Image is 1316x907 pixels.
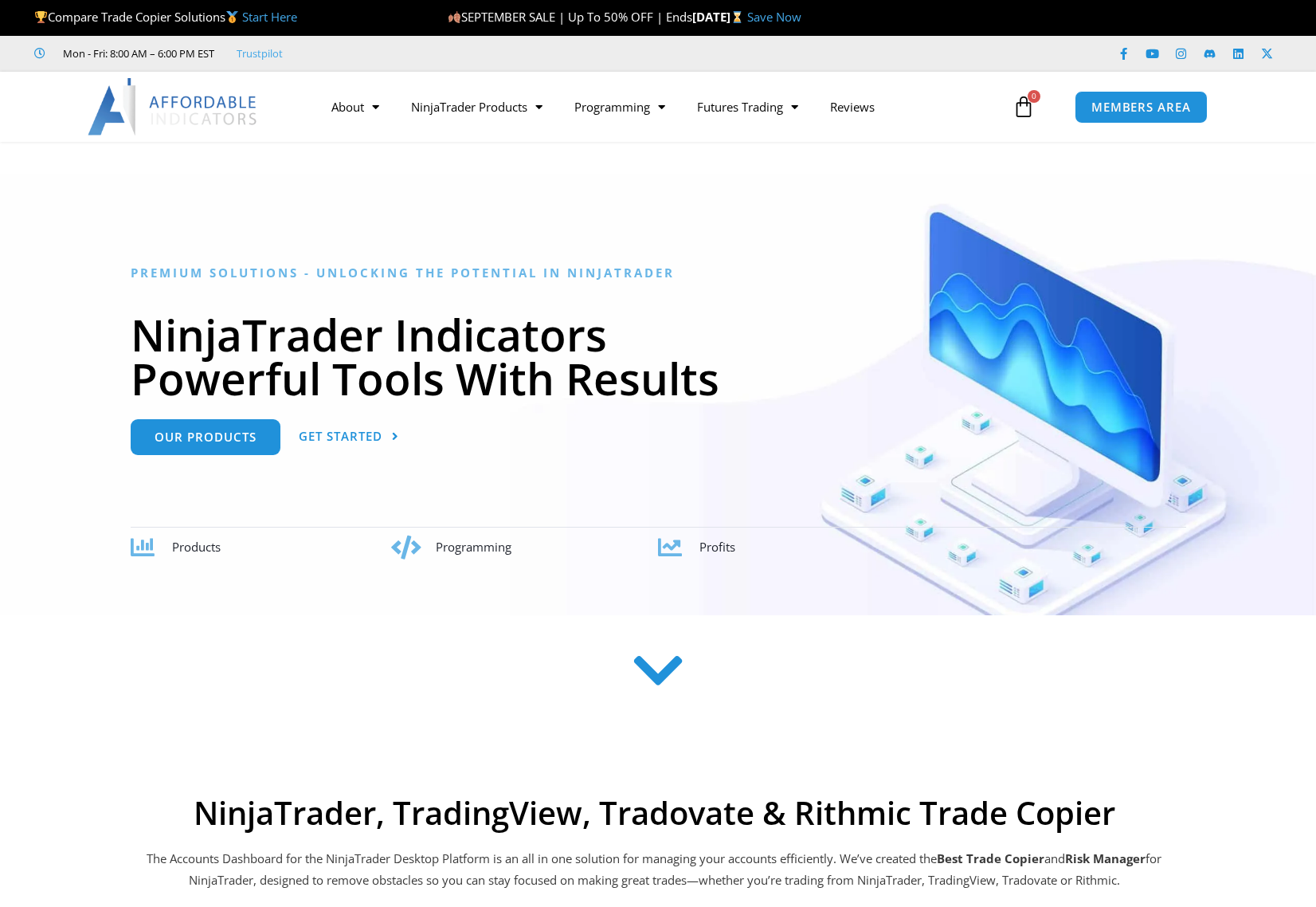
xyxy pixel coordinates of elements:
strong: [DATE] [692,9,747,25]
a: NinjaTrader Products [395,88,558,125]
span: Compare Trade Copier Solutions [34,9,297,25]
p: The Accounts Dashboard for the NinjaTrader Desktop Platform is an all in one solution for managin... [144,848,1164,893]
a: Programming [558,88,681,125]
span: 0 [1028,90,1040,103]
a: About [315,88,395,125]
h1: NinjaTrader Indicators Powerful Tools With Results [131,312,1186,400]
span: MEMBERS AREA [1091,101,1191,113]
h6: Premium Solutions - Unlocking the Potential in NinjaTrader [131,265,1186,281]
a: Our Products [131,419,280,455]
img: 🏆 [35,11,47,23]
img: 🥇 [226,11,238,23]
span: Products [172,539,221,555]
a: Reviews [814,88,891,125]
a: Trustpilot [237,44,283,63]
a: 0 [989,84,1059,130]
span: Mon - Fri: 8:00 AM – 6:00 PM EST [59,44,214,63]
span: Our Products [155,431,257,443]
span: Programming [436,539,511,555]
b: Best Trade Copier [937,850,1044,866]
a: Start Here [242,9,297,25]
img: ⌛ [731,11,743,23]
nav: Menu [315,88,1009,125]
a: Get Started [299,419,399,455]
h2: NinjaTrader, TradingView, Tradovate & Rithmic Trade Copier [144,794,1164,832]
img: 🍂 [448,11,460,23]
span: Profits [699,539,735,555]
a: MEMBERS AREA [1075,91,1208,124]
span: Get Started [299,430,382,442]
a: Save Now [747,9,801,25]
a: Futures Trading [681,88,814,125]
img: LogoAI | Affordable Indicators – NinjaTrader [88,78,259,135]
strong: Risk Manager [1065,850,1146,866]
span: SEPTEMBER SALE | Up To 50% OFF | Ends [448,9,692,25]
